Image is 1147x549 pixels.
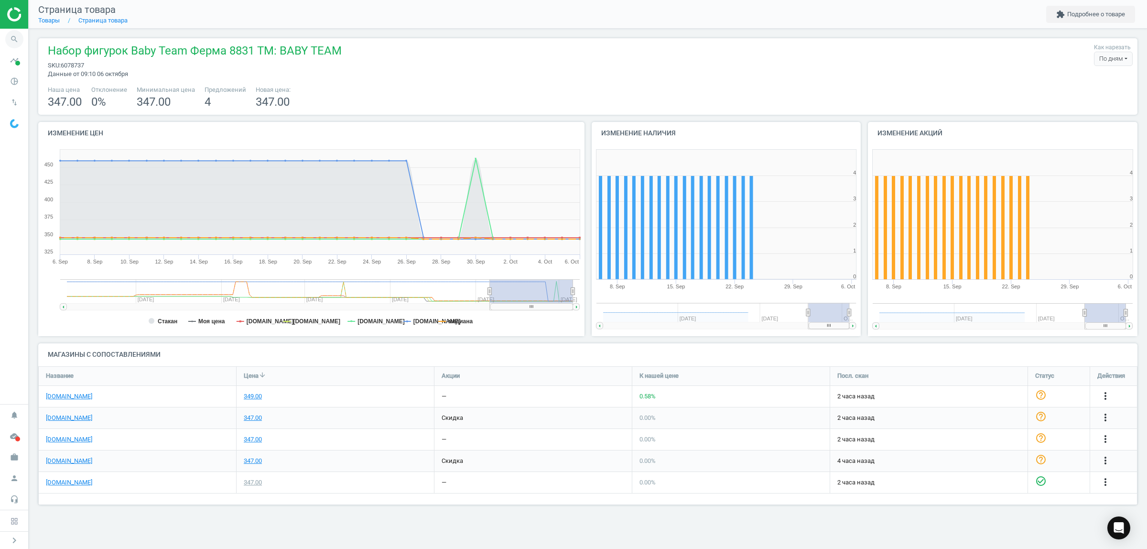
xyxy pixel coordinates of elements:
[442,392,446,401] div: —
[244,457,262,465] div: 347.00
[442,435,446,444] div: —
[5,72,23,90] i: pie_chart_outlined
[244,478,262,487] div: 347.00
[592,122,861,144] h4: Изменение наличия
[44,249,53,254] text: 325
[639,457,656,464] span: 0.00 %
[46,478,92,487] a: [DOMAIN_NAME]
[44,214,53,220] text: 375
[1130,274,1133,279] text: 0
[853,248,856,253] text: 1
[224,259,242,264] tspan: 16. Sep
[1118,284,1132,289] tspan: 6. Oct
[1100,433,1111,445] i: more_vert
[1100,455,1111,467] button: more_vert
[48,43,342,61] span: Набор фигурок Baby Team Ферма 8831 TM: BABY TEAM
[467,259,485,264] tspan: 30. Sep
[565,259,579,264] tspan: 6. Oct
[247,318,294,325] tspan: [DOMAIN_NAME]
[442,372,460,380] span: Акции
[38,122,584,144] h4: Изменение цен
[538,259,552,264] tspan: 4. Oct
[205,95,211,109] span: 4
[120,259,139,264] tspan: 10. Sep
[398,259,416,264] tspan: 26. Sep
[158,318,177,325] tspan: Стакан
[46,414,92,422] a: [DOMAIN_NAME]
[38,343,1137,366] h4: Магазины с сопоставлениями
[868,122,1137,144] h4: Изменение акций
[363,259,381,264] tspan: 24. Sep
[837,478,1020,487] span: 2 часа назад
[1056,10,1065,19] i: extension
[48,70,128,77] span: Данные от 09:10 06 октября
[5,448,23,466] i: work
[137,95,171,109] span: 347.00
[328,259,346,264] tspan: 22. Sep
[256,86,291,94] span: Новая цена:
[1130,170,1133,176] text: 4
[244,372,259,380] span: Цена
[837,457,1020,465] span: 4 часа назад
[44,231,53,237] text: 350
[244,392,262,401] div: 349.00
[198,318,225,325] tspan: Моя цена
[53,259,68,264] tspan: 6. Sep
[725,284,744,289] tspan: 22. Sep
[1046,6,1135,23] button: extensionПодробнее о товаре
[1035,389,1047,401] i: help_outline
[244,414,262,422] div: 347.00
[442,478,446,487] div: —
[256,95,290,109] span: 347.00
[413,318,461,325] tspan: [DOMAIN_NAME]
[1100,476,1111,489] button: more_vert
[205,86,246,94] span: Предложений
[448,318,473,325] tspan: медиана
[44,162,53,167] text: 450
[639,372,679,380] span: К нашей цене
[46,435,92,444] a: [DOMAIN_NAME]
[46,457,92,465] a: [DOMAIN_NAME]
[837,372,868,380] span: Посл. скан
[853,274,856,279] text: 0
[442,457,463,464] span: скидка
[886,284,901,289] tspan: 8. Sep
[853,196,856,201] text: 3
[1100,433,1111,446] button: more_vert
[1130,248,1133,253] text: 1
[1061,284,1079,289] tspan: 29. Sep
[48,86,82,94] span: Наша цена
[1094,44,1131,52] label: Как нарезать
[137,86,195,94] span: Минимальная цена
[190,259,208,264] tspan: 14. Sep
[1100,412,1111,423] i: more_vert
[61,62,84,69] span: 6078737
[784,284,802,289] tspan: 29. Sep
[38,4,116,15] span: Страница товара
[503,259,517,264] tspan: 2. Oct
[1035,432,1047,444] i: help_outline
[91,95,106,109] span: 0 %
[46,372,74,380] span: Название
[48,62,61,69] span: sku :
[155,259,173,264] tspan: 12. Sep
[1100,412,1111,424] button: more_vert
[5,51,23,69] i: timeline
[1107,516,1130,539] div: Open Intercom Messenger
[837,392,1020,401] span: 2 часа назад
[943,284,962,289] tspan: 15. Sep
[853,170,856,176] text: 4
[1035,411,1047,422] i: help_outline
[5,427,23,445] i: cloud_done
[5,30,23,48] i: search
[9,535,20,546] i: chevron_right
[44,197,53,202] text: 400
[1100,455,1111,466] i: more_vert
[1035,475,1047,487] i: check_circle_outline
[10,119,19,128] img: wGWNvw8QSZomAAAAABJRU5ErkJggg==
[46,392,92,401] a: [DOMAIN_NAME]
[5,93,23,111] i: swap_vert
[1130,196,1133,201] text: 3
[5,469,23,487] i: person
[1035,372,1054,380] span: Статус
